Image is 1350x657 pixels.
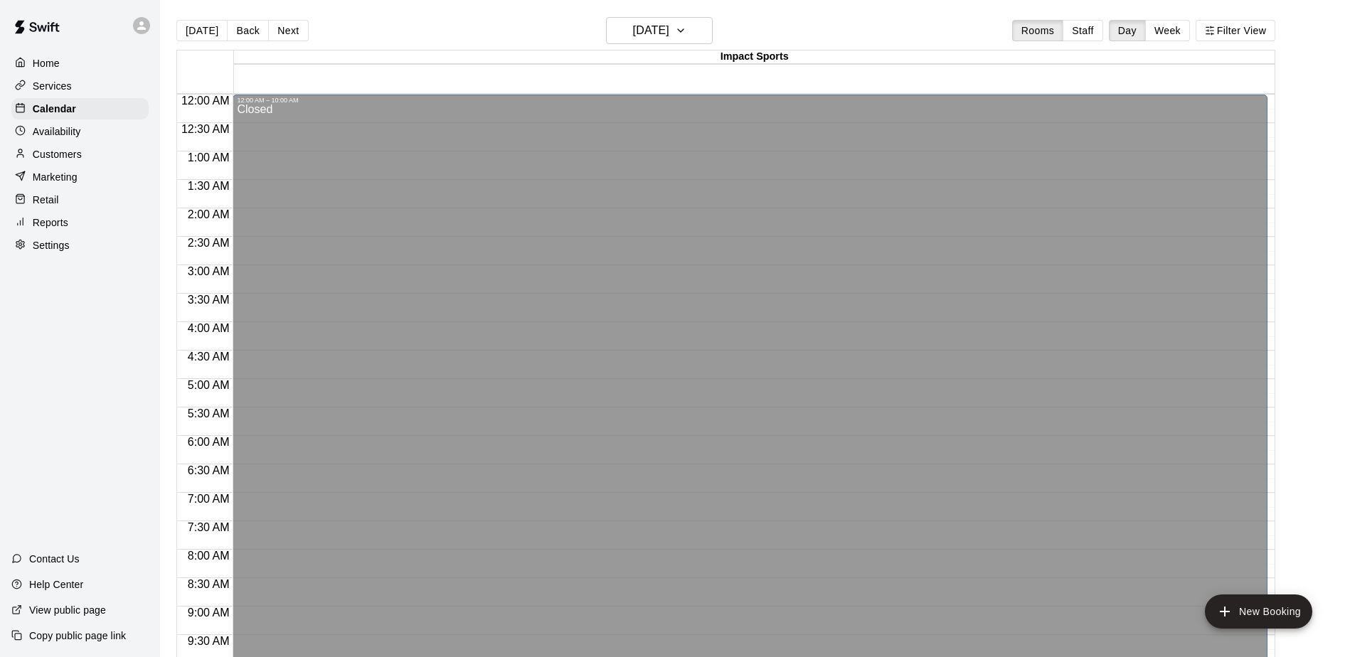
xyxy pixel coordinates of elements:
[606,17,713,44] button: [DATE]
[29,552,80,566] p: Contact Us
[11,144,149,165] a: Customers
[33,102,76,116] p: Calendar
[184,294,233,306] span: 3:30 AM
[184,265,233,277] span: 3:00 AM
[33,79,72,93] p: Services
[1012,20,1063,41] button: Rooms
[268,20,308,41] button: Next
[184,578,233,590] span: 8:30 AM
[1145,20,1190,41] button: Week
[184,464,233,476] span: 6:30 AM
[184,521,233,533] span: 7:30 AM
[176,20,228,41] button: [DATE]
[11,235,149,256] a: Settings
[237,97,1263,104] div: 12:00 AM – 10:00 AM
[1109,20,1146,41] button: Day
[33,170,78,184] p: Marketing
[33,56,60,70] p: Home
[184,151,233,164] span: 1:00 AM
[29,629,126,643] p: Copy public page link
[11,189,149,210] a: Retail
[33,124,81,139] p: Availability
[178,95,233,107] span: 12:00 AM
[11,53,149,74] a: Home
[184,208,233,220] span: 2:00 AM
[184,407,233,420] span: 5:30 AM
[227,20,269,41] button: Back
[11,121,149,142] a: Availability
[11,75,149,97] a: Services
[184,351,233,363] span: 4:30 AM
[11,212,149,233] a: Reports
[33,215,68,230] p: Reports
[29,603,106,617] p: View public page
[33,147,82,161] p: Customers
[33,193,59,207] p: Retail
[11,98,149,119] a: Calendar
[184,550,233,562] span: 8:00 AM
[1063,20,1103,41] button: Staff
[184,237,233,249] span: 2:30 AM
[184,322,233,334] span: 4:00 AM
[184,436,233,448] span: 6:00 AM
[1196,20,1275,41] button: Filter View
[33,238,70,252] p: Settings
[11,166,149,188] a: Marketing
[234,50,1275,64] div: Impact Sports
[184,493,233,505] span: 7:00 AM
[184,607,233,619] span: 9:00 AM
[184,635,233,647] span: 9:30 AM
[1205,594,1312,629] button: add
[633,21,669,41] h6: [DATE]
[184,180,233,192] span: 1:30 AM
[184,379,233,391] span: 5:00 AM
[29,577,83,592] p: Help Center
[178,123,233,135] span: 12:30 AM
